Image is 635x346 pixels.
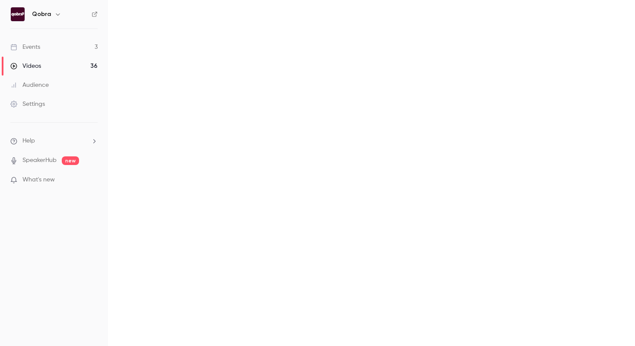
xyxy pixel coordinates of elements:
[32,10,51,19] h6: Qobra
[10,81,49,89] div: Audience
[10,62,41,70] div: Videos
[22,175,55,184] span: What's new
[22,156,57,165] a: SpeakerHub
[10,100,45,108] div: Settings
[10,136,98,146] li: help-dropdown-opener
[62,156,79,165] span: new
[22,136,35,146] span: Help
[11,7,25,21] img: Qobra
[10,43,40,51] div: Events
